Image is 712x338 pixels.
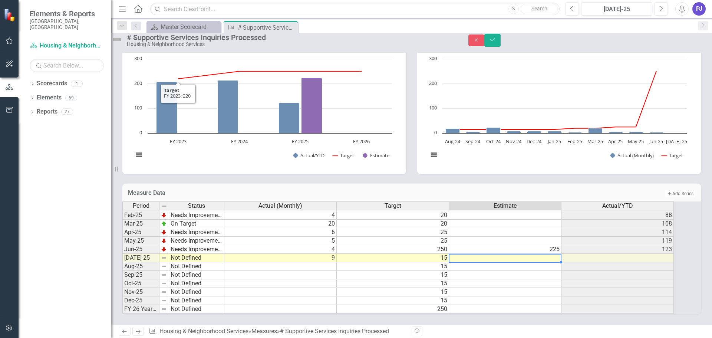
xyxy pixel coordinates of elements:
[161,280,167,286] img: 8DAGhfEEPCf229AAAAAElFTkSuQmCC
[547,138,561,145] text: Jan-25
[251,328,277,335] a: Measures
[429,150,439,160] button: View chart menu, Chart
[169,228,224,237] td: Needs Improvement
[649,138,663,145] text: Jun-25
[337,228,449,237] td: 25
[337,305,449,314] td: 250
[30,9,104,18] span: Elements & Reports
[363,152,389,159] button: Show Estimate
[4,9,17,22] img: ClearPoint Strategy
[333,152,355,159] button: Show Target
[169,211,224,220] td: Needs Improvement
[150,3,560,16] input: Search ClearPoint...
[122,211,159,220] td: Feb-25
[149,327,406,336] div: » »
[161,203,167,209] img: 8DAGhfEEPCf229AAAAAElFTkSuQmCC
[169,271,224,279] td: Not Defined
[188,203,205,209] span: Status
[122,237,159,245] td: May-25
[429,104,437,111] text: 100
[561,211,674,220] td: 88
[602,203,633,209] span: Actual/YTD
[487,128,501,134] path: Oct-24, 23. Actual (Monthly).
[161,306,167,312] img: 8DAGhfEEPCf229AAAAAElFTkSuQmCC
[130,55,399,167] div: Chart. Highcharts interactive chart.
[161,221,167,227] img: zOikAAAAAElFTkSuQmCC
[169,288,224,296] td: Not Defined
[139,129,142,136] text: 0
[587,138,603,145] text: Mar-25
[258,203,302,209] span: Actual (Monthly)
[692,2,706,16] div: PJ
[161,289,167,295] img: 8DAGhfEEPCf229AAAAAElFTkSuQmCC
[434,129,437,136] text: 0
[37,93,62,102] a: Elements
[156,59,362,134] g: Actual/YTD, series 1 of 3. Bar series with 4 bars.
[111,34,123,46] img: Not Defined
[280,328,389,335] div: # Supportive Services Inquiries Processed
[224,211,337,220] td: 4
[531,6,547,12] span: Search
[337,288,449,296] td: 15
[161,238,167,244] img: TnMDeAgwAPMxUmUi88jYAAAAAElFTkSuQmCC
[122,262,159,271] td: Aug-25
[608,138,623,145] text: Apr-25
[170,138,187,145] text: FY 2023
[134,150,144,160] button: View chart menu, Chart
[561,245,674,254] td: 123
[561,228,674,237] td: 114
[292,138,309,145] text: FY 2025
[133,203,149,209] span: Period
[169,296,224,305] td: Not Defined
[61,109,73,115] div: 27
[122,271,159,279] td: Sep-25
[169,262,224,271] td: Not Defined
[279,103,300,134] path: FY 2025 , 123. Actual/YTD.
[161,298,167,303] img: 8DAGhfEEPCf229AAAAAElFTkSuQmCC
[353,138,370,145] text: FY 2026
[337,271,449,279] td: 15
[122,305,159,314] td: FY 26 Year End
[161,263,167,269] img: 8DAGhfEEPCf229AAAAAElFTkSuQmCC
[337,262,449,271] td: 15
[169,220,224,228] td: On Target
[584,5,650,14] div: [DATE]-25
[122,254,159,262] td: [DATE]-25
[337,220,449,228] td: 20
[231,138,248,145] text: FY 2024
[666,138,687,145] text: [DATE]-25
[128,190,441,196] h3: Measure Data
[238,23,296,32] div: # Supportive Services Inquiries Processed
[429,55,437,62] text: 300
[301,78,322,134] path: FY 2025 , 225. Estimate.
[161,255,167,261] img: 8DAGhfEEPCf229AAAAAElFTkSuQmCC
[589,128,603,134] path: Mar-25, 20. Actual (Monthly).
[134,55,142,62] text: 300
[122,288,159,296] td: Nov-25
[30,42,104,50] a: Housing & Neighborhood Services
[134,80,142,86] text: 200
[425,55,690,167] svg: Interactive chart
[169,245,224,254] td: Needs Improvement
[449,245,561,254] td: 225
[446,129,460,134] path: Aug-24, 19. Actual (Monthly).
[609,132,623,134] path: Apr-25, 6. Actual (Monthly).
[161,212,167,218] img: TnMDeAgwAPMxUmUi88jYAAAAAElFTkSuQmCC
[161,22,219,32] div: Master Scorecard
[224,254,337,262] td: 9
[218,81,238,134] path: FY 2024, 214. Actual/YTD.
[548,131,562,134] path: Jan-25, 9. Actual (Monthly).
[65,95,77,101] div: 69
[122,245,159,254] td: Jun-25
[581,2,652,16] button: [DATE]-25
[224,228,337,237] td: 6
[224,237,337,245] td: 5
[561,220,674,228] td: 108
[169,237,224,245] td: Needs Improvement
[507,131,521,134] path: Nov-24, 8. Actual (Monthly).
[650,132,664,134] path: Jun-25, 4. Actual (Monthly).
[466,132,480,134] path: Sep-24, 5. Actual (Monthly).
[293,152,324,159] button: Show Actual/YTD
[337,254,449,262] td: 15
[521,4,558,14] button: Search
